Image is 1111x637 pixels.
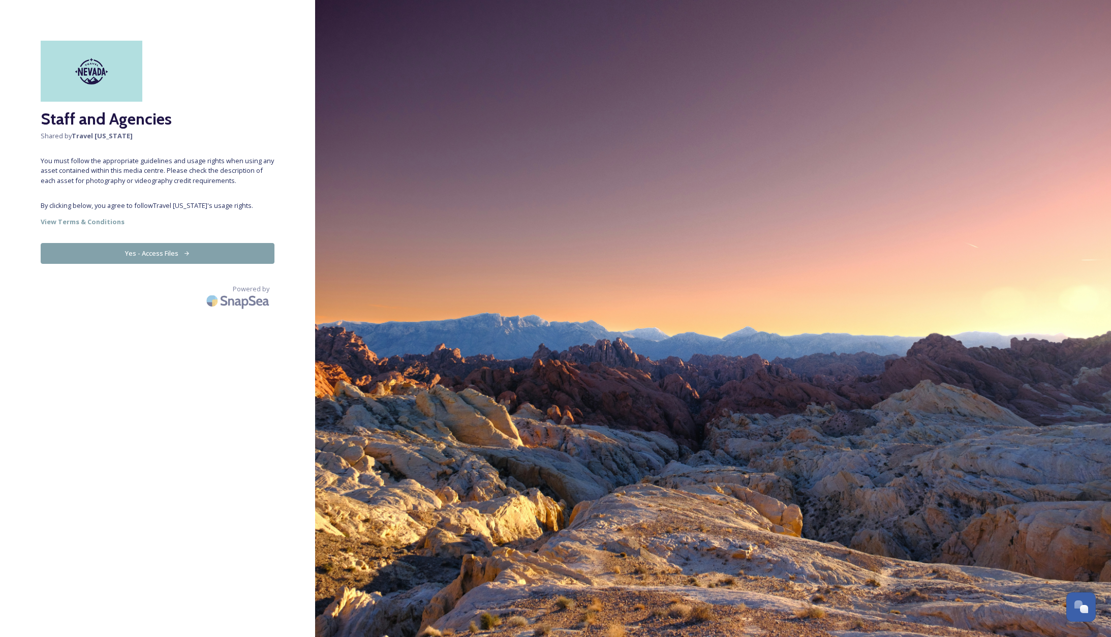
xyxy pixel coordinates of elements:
strong: Travel [US_STATE] [72,131,133,140]
button: Open Chat [1066,592,1096,622]
strong: View Terms & Conditions [41,217,125,226]
a: View Terms & Conditions [41,216,274,228]
span: You must follow the appropriate guidelines and usage rights when using any asset contained within... [41,156,274,186]
button: Yes - Access Files [41,243,274,264]
img: SnapSea Logo [203,289,274,313]
span: By clicking below, you agree to follow Travel [US_STATE] 's usage rights. [41,201,274,210]
img: download.png [41,41,142,102]
span: Powered by [233,284,269,294]
h2: Staff and Agencies [41,107,274,131]
span: Shared by [41,131,274,141]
